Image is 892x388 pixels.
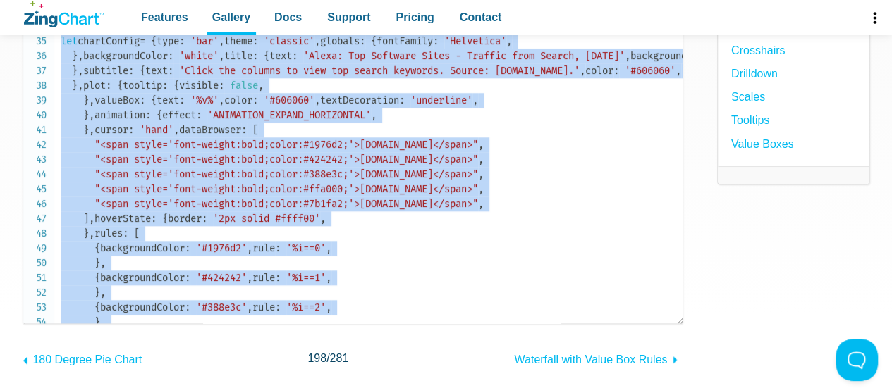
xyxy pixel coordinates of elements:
[303,50,625,62] span: 'Alexa: Top Software Sites - Traffic from Search, [DATE]'
[241,124,247,136] span: :
[94,287,100,299] span: }
[94,154,478,165] span: "<span style='font-weight:bold;color:#424242;'>[DOMAIN_NAME]</span>"
[179,94,185,106] span: :
[472,94,478,106] span: ,
[320,213,326,225] span: ,
[396,8,434,27] span: Pricing
[190,94,219,106] span: '%v%'
[100,257,106,269] span: ,
[326,272,331,284] span: ,
[185,242,190,254] span: :
[514,346,683,369] a: Waterfall with Value Box Rules
[252,124,258,136] span: [
[275,301,281,313] span: :
[106,80,111,92] span: :
[179,50,219,62] span: 'white'
[100,287,106,299] span: ,
[151,35,157,47] span: {
[460,8,502,27] span: Contact
[444,35,506,47] span: 'Helvetica'
[247,272,252,284] span: ,
[140,65,145,77] span: {
[330,352,349,364] span: 281
[72,65,78,77] span: }
[580,65,585,77] span: ,
[162,213,168,225] span: {
[731,87,765,106] a: Scales
[613,65,619,77] span: :
[89,124,94,136] span: ,
[264,50,269,62] span: {
[128,124,134,136] span: :
[89,109,94,121] span: ,
[207,109,371,121] span: 'ANIMATION_EXPAND_HORIZONTAL'
[100,316,106,328] span: ,
[61,35,78,47] span: let
[190,35,219,47] span: 'bar'
[514,353,667,365] span: Waterfall with Value Box Rules
[478,139,484,151] span: ,
[326,301,331,313] span: ,
[94,316,100,328] span: }
[72,50,78,62] span: }
[275,242,281,254] span: :
[264,94,314,106] span: '#606060'
[478,183,484,195] span: ,
[173,80,179,92] span: {
[83,94,89,106] span: }
[179,35,185,47] span: :
[219,50,224,62] span: ,
[78,50,83,62] span: ,
[307,349,348,368] span: /
[72,80,78,92] span: }
[506,35,512,47] span: ,
[117,80,123,92] span: {
[676,65,681,77] span: ,
[83,124,89,136] span: }
[292,50,298,62] span: :
[286,242,326,254] span: '%i==0'
[94,257,100,269] span: }
[94,301,100,313] span: {
[264,35,314,47] span: 'classic'
[32,353,142,365] span: 180 Degree Pie Chart
[625,50,630,62] span: ,
[230,80,258,92] span: false
[202,213,207,225] span: :
[94,242,100,254] span: {
[196,109,202,121] span: :
[94,198,478,210] span: "<span style='font-weight:bold;color:#7b1fa2;'>[DOMAIN_NAME]</span>"
[83,227,89,239] span: }
[314,94,320,106] span: ,
[219,94,224,106] span: ,
[94,183,478,195] span: "<span style='font-weight:bold;color:#ffa000;'>[DOMAIN_NAME]</span>"
[140,94,145,106] span: :
[168,65,173,77] span: :
[123,227,128,239] span: :
[89,94,94,106] span: ,
[213,213,320,225] span: '2px solid #ffff00'
[836,339,878,381] iframe: Toggle Customer Support
[219,35,224,47] span: ,
[162,80,168,92] span: :
[179,65,580,77] span: 'Click the columns to view top search keywords. Source: [DOMAIN_NAME].'
[219,80,224,92] span: :
[134,227,140,239] span: [
[252,94,258,106] span: :
[478,168,484,180] span: ,
[196,242,247,254] span: '#1976d2'
[731,64,778,83] a: Drilldown
[145,109,151,121] span: :
[326,242,331,254] span: ,
[140,124,173,136] span: 'hand'
[625,65,676,77] span: '#606060'
[252,35,258,47] span: :
[371,109,377,121] span: ,
[83,109,89,121] span: }
[128,65,134,77] span: :
[314,35,320,47] span: ,
[399,94,405,106] span: :
[89,227,94,239] span: ,
[212,8,250,27] span: Gallery
[196,301,247,313] span: '#388e3c'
